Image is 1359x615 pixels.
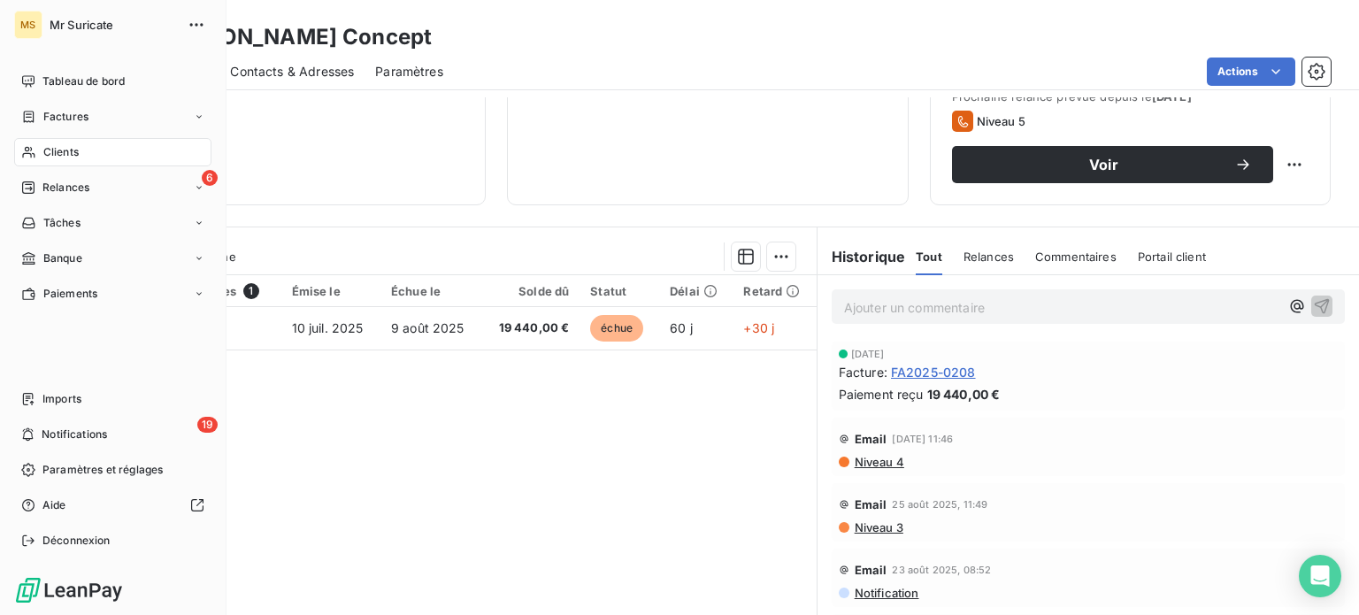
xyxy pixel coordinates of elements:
[243,283,259,299] span: 1
[197,417,218,433] span: 19
[839,385,924,404] span: Paiement reçu
[818,246,906,267] h6: Historique
[892,565,991,575] span: 23 août 2025, 08:52
[43,250,82,266] span: Banque
[743,320,774,335] span: +30 j
[42,180,89,196] span: Relances
[43,144,79,160] span: Clients
[43,286,97,302] span: Paiements
[375,63,443,81] span: Paramètres
[839,363,887,381] span: Facture :
[492,319,569,337] span: 19 440,00 €
[952,146,1273,183] button: Voir
[14,576,124,604] img: Logo LeanPay
[670,320,693,335] span: 60 j
[891,363,976,381] span: FA2025-0208
[492,284,569,298] div: Solde dû
[973,158,1234,172] span: Voir
[916,250,942,264] span: Tout
[42,73,125,89] span: Tableau de bord
[42,497,66,513] span: Aide
[590,284,649,298] div: Statut
[743,284,805,298] div: Retard
[42,391,81,407] span: Imports
[853,455,904,469] span: Niveau 4
[391,320,465,335] span: 9 août 2025
[43,109,88,125] span: Factures
[855,497,887,511] span: Email
[292,284,370,298] div: Émise le
[927,385,1001,404] span: 19 440,00 €
[202,170,218,186] span: 6
[50,18,177,32] span: Mr Suricate
[892,434,953,444] span: [DATE] 11:46
[855,563,887,577] span: Email
[42,427,107,442] span: Notifications
[1138,250,1206,264] span: Portail client
[42,462,163,478] span: Paramètres et réglages
[855,432,887,446] span: Email
[43,215,81,231] span: Tâches
[42,533,111,549] span: Déconnexion
[1035,250,1117,264] span: Commentaires
[1299,555,1341,597] div: Open Intercom Messenger
[964,250,1014,264] span: Relances
[670,284,722,298] div: Délai
[853,586,919,600] span: Notification
[853,520,903,534] span: Niveau 3
[977,114,1025,128] span: Niveau 5
[892,499,987,510] span: 25 août 2025, 11:49
[156,21,432,53] h3: [PERSON_NAME] Concept
[1207,58,1295,86] button: Actions
[391,284,471,298] div: Échue le
[590,315,643,342] span: échue
[851,349,885,359] span: [DATE]
[14,491,211,519] a: Aide
[230,63,354,81] span: Contacts & Adresses
[14,11,42,39] div: MS
[292,320,364,335] span: 10 juil. 2025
